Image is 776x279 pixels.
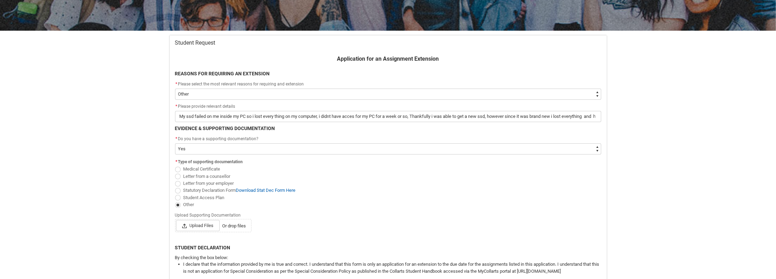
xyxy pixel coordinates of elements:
[178,159,243,164] span: Type of supporting documentation
[183,195,225,200] span: Student Access Plan
[337,55,439,62] b: Application for an Assignment Extension
[176,159,178,164] abbr: required
[175,211,244,218] span: Upload Supporting Documentation
[223,223,246,229] span: Or drop files
[176,104,178,109] abbr: required
[176,220,220,231] span: Upload Files
[175,254,601,261] p: By checking the box below:
[183,188,296,193] span: Statutory Declaration Form
[183,181,234,186] span: Letter from your employer
[175,104,235,109] span: Please provide relevant details
[178,82,304,86] span: Please select the most relevant reasons for requiring and extension
[183,174,231,179] span: Letter from a counsellor
[183,166,220,172] span: Medical Certificate
[176,82,178,86] abbr: required
[175,126,275,131] b: EVIDENCE & SUPPORTING DOCUMENTATION
[176,136,178,141] abbr: required
[175,39,216,46] span: Student Request
[183,261,601,274] li: I declare that the information provided by me is true and correct. I understand that this form is...
[175,245,231,250] b: STUDENT DECLARATION
[183,202,194,207] span: Other
[175,71,270,76] b: REASONS FOR REQUIRING AN EXTENSION
[178,136,259,141] span: Do you have a supporting documentation?
[236,188,296,193] a: Download Stat Dec Form Here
